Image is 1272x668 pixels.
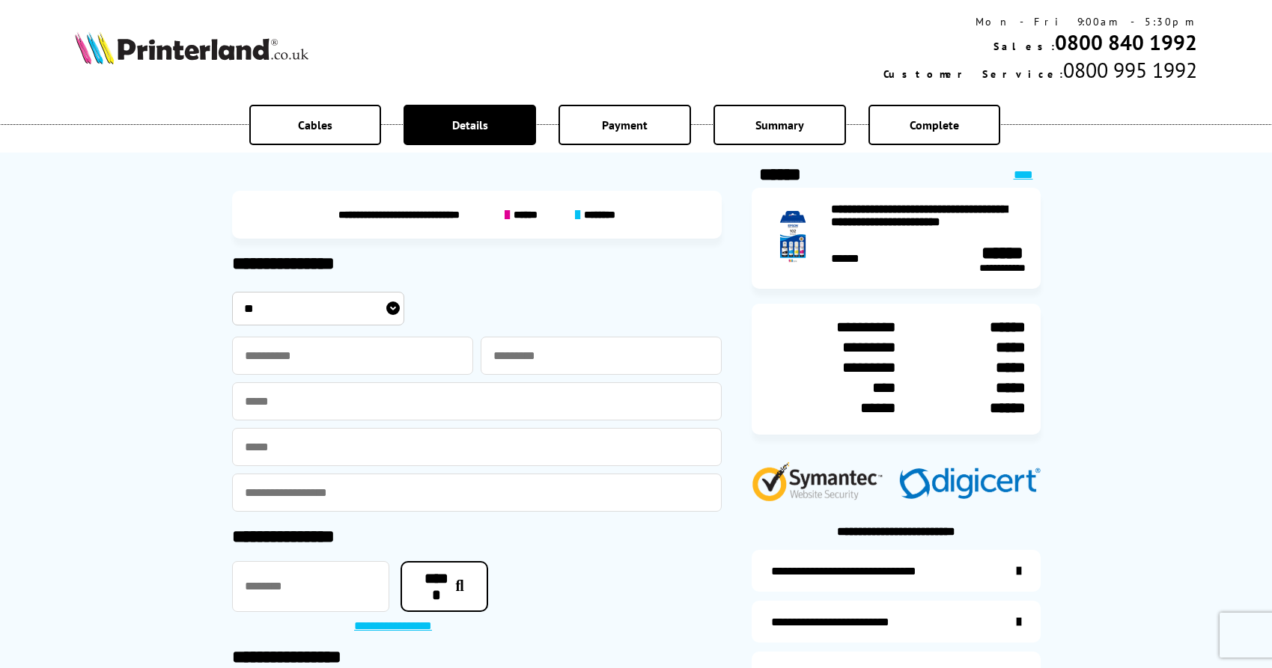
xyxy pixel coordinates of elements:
[1055,28,1197,56] a: 0800 840 1992
[752,550,1041,592] a: additional-ink
[883,67,1063,81] span: Customer Service:
[298,117,332,132] span: Cables
[993,40,1055,53] span: Sales:
[452,117,488,132] span: Details
[1063,56,1197,84] span: 0800 995 1992
[752,601,1041,643] a: items-arrive
[602,117,648,132] span: Payment
[755,117,804,132] span: Summary
[910,117,959,132] span: Complete
[75,31,308,64] img: Printerland Logo
[883,15,1197,28] div: Mon - Fri 9:00am - 5:30pm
